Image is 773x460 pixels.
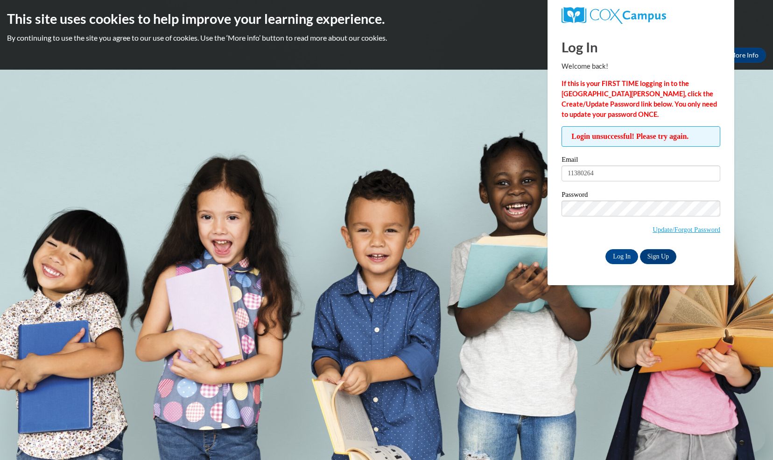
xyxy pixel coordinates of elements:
iframe: Button to launch messaging window [736,423,766,453]
a: COX Campus [562,7,720,24]
a: Sign Up [640,249,676,264]
span: Login unsuccessful! Please try again. [562,126,720,147]
img: COX Campus [562,7,666,24]
h2: This site uses cookies to help improve your learning experience. [7,9,766,28]
input: Log In [605,249,638,264]
a: Update/Forgot Password [653,226,720,233]
a: More Info [722,48,766,63]
label: Email [562,156,720,165]
p: By continuing to use the site you agree to our use of cookies. Use the ‘More info’ button to read... [7,33,766,43]
h1: Log In [562,37,720,57]
label: Password [562,191,720,201]
p: Welcome back! [562,61,720,72]
strong: If this is your FIRST TIME logging in to the [GEOGRAPHIC_DATA][PERSON_NAME], click the Create/Upd... [562,79,717,118]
